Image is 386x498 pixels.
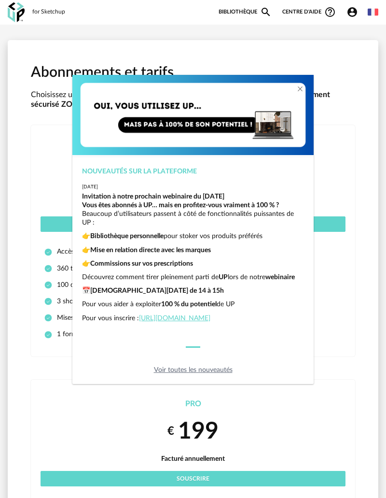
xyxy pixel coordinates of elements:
[82,259,304,268] p: 👉
[82,201,304,228] p: Beaucoup d’utilisateurs passent à côté de fonctionnalités puissantes de UP :
[82,286,304,295] p: 📅
[72,75,314,156] img: Copie%20de%20Orange%20Yellow%20Gradient%20Minimal%20Coming%20Soon%20Email%20Header%20(1)%20(1).png
[82,167,304,176] div: Nouveautés sur la plateforme
[90,233,164,240] strong: Bibliothèque personnelle
[90,247,211,254] strong: Mise en relation directe avec les marques
[265,274,295,281] strong: webinaire
[82,246,304,255] p: 👉
[90,260,193,267] strong: Commissions sur vos prescriptions
[82,202,279,209] strong: Vous êtes abonnés à UP… mais en profitez-vous vraiment à 100 % ?
[82,314,304,323] p: Pour vous inscrire :
[296,85,304,95] button: Close
[219,274,228,281] strong: UP
[82,232,304,241] p: 👉 pour stoker vos produits préférés
[154,367,233,373] a: Voir toutes les nouveautés
[82,184,304,190] div: [DATE]
[82,273,304,282] p: Découvrez comment tirer pleinement parti de lors de notre
[139,315,210,322] a: [URL][DOMAIN_NAME]
[82,192,304,201] div: Invitation à notre prochain webinaire du [DATE]
[90,287,224,294] strong: [DEMOGRAPHIC_DATA][DATE] de 14 à 15h
[82,300,304,309] p: Pour vous aider à exploiter de UP
[161,301,217,308] strong: 100 % du potentiel
[72,75,314,384] div: dialog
